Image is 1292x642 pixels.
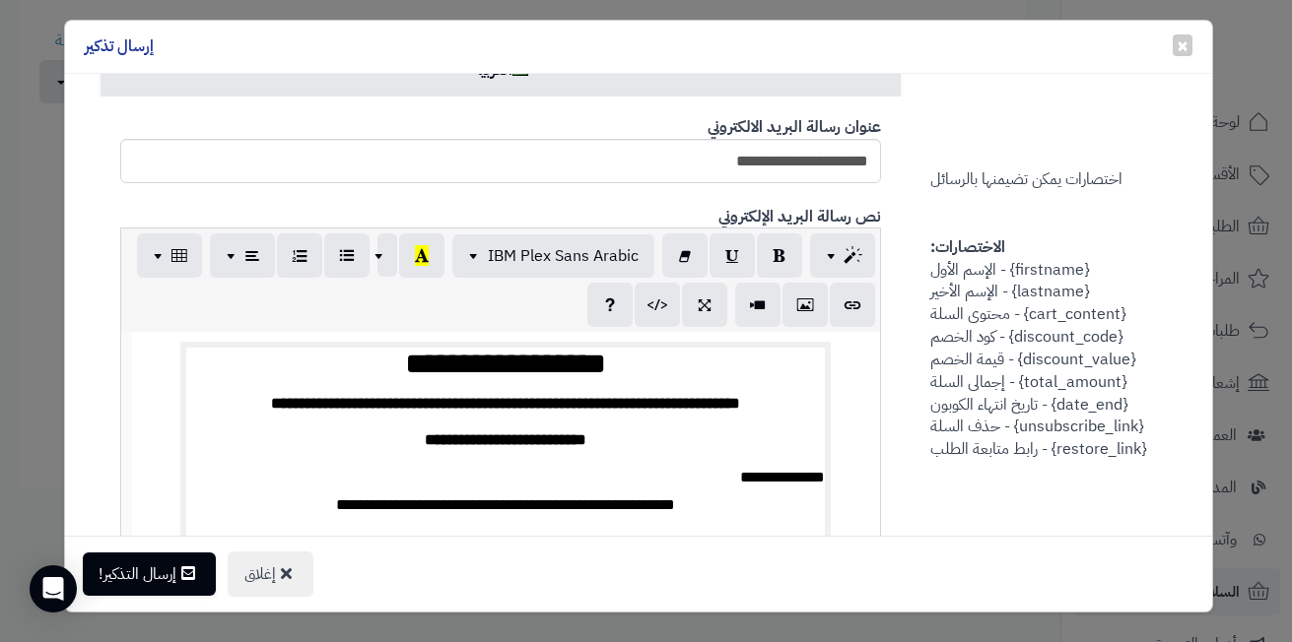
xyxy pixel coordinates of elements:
h4: إرسال تذكير [85,35,154,58]
strong: الاختصارات: [930,235,1005,259]
b: نص رسالة البريد الإلكتروني [718,205,881,228]
b: عنوان رسالة البريد الالكتروني [708,115,881,139]
button: إرسال التذكير! [83,552,216,596]
span: IBM Plex Sans Arabic [488,244,639,268]
div: Open Intercom Messenger [30,565,77,612]
button: إغلاق [228,551,313,597]
label: الرسالة المرسلة للعميل: [964,43,1105,74]
span: اختصارات يمكن تضيمنها بالرسائل {firstname} - الإسم الأول {lastname} - الإسم الأخير {cart_content}... [930,50,1146,461]
span: × [1177,31,1189,60]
